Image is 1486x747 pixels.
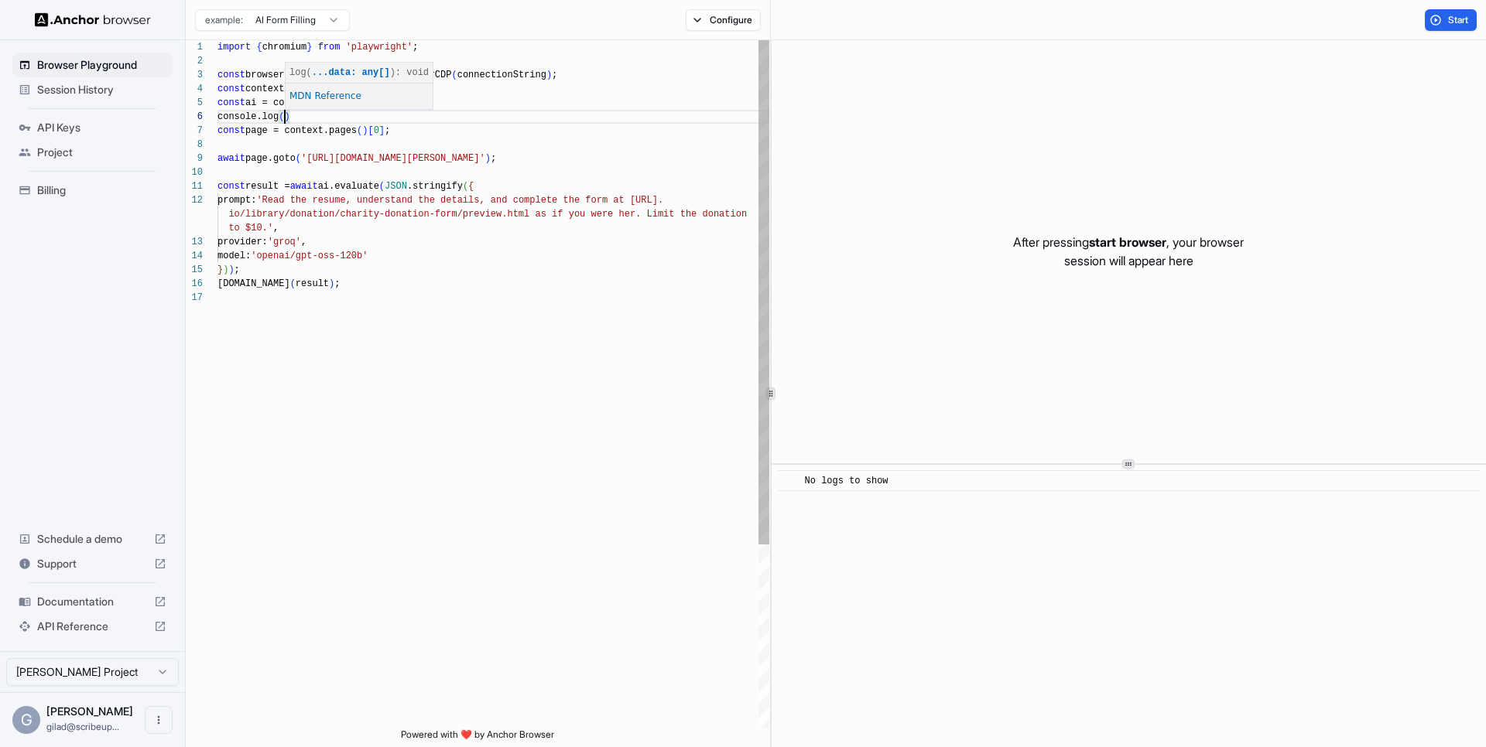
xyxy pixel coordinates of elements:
span: page = context.pages [245,125,357,136]
span: from [318,42,341,53]
span: , [273,223,279,234]
div: 2 [186,54,203,68]
div: 5 [186,96,203,110]
span: log( [289,67,312,78]
div: 1 [186,40,203,54]
span: prompt: [217,195,256,206]
span: ) [546,70,552,80]
span: ; [385,125,390,136]
div: 10 [186,165,203,179]
span: ( [279,111,284,122]
span: const [217,84,245,94]
div: API Reference [12,614,173,639]
span: lete the form at [URL]. [535,195,663,206]
div: 9 [186,152,203,165]
span: ) [228,264,234,275]
span: ; [491,153,496,164]
span: ) [362,125,368,136]
span: const [217,97,245,108]
div: Billing [12,178,173,203]
span: const [217,181,245,192]
span: ; [552,70,557,80]
div: Documentation [12,589,173,614]
span: await [217,153,245,164]
div: 16 [186,277,203,291]
span: ( [357,125,362,136]
div: 8 [186,138,203,152]
button: Open menu [145,706,173,734]
span: { [468,181,474,192]
div: 11 [186,179,203,193]
span: ​ [786,473,793,489]
span: ; [235,264,240,275]
span: ) [485,153,491,164]
span: Gilad Spitzer [46,704,133,718]
span: No logs to show [805,476,889,486]
span: example: [205,14,243,26]
span: context = browser.contexts [245,84,390,94]
span: ; [334,278,340,289]
p: After pressing , your browser session will appear here [1013,233,1244,270]
span: Project [37,145,166,160]
span: ai.evaluate [318,181,379,192]
span: Schedule a demo [37,531,148,547]
div: Session History [12,77,173,102]
span: gilad@scribeup.io [46,721,119,732]
span: ...data: any[] [312,67,390,78]
span: Documentation [37,594,148,609]
span: 0 [374,125,379,136]
span: ; [413,42,418,53]
span: ) [284,111,289,122]
span: ( [451,70,457,80]
span: provider: [217,237,268,247]
div: Support [12,551,173,576]
button: Start [1425,9,1477,31]
span: Session History [37,82,166,97]
span: API Reference [37,619,148,634]
span: console.log [217,111,279,122]
span: model: [217,251,251,261]
span: ): void [390,67,429,78]
div: G [12,706,40,734]
span: browser = [245,70,296,80]
span: 'Read the resume, understand the details, and comp [256,195,535,206]
span: { [256,42,262,53]
span: [DOMAIN_NAME] [217,278,290,289]
span: Start [1448,14,1470,26]
span: ) [329,278,334,289]
span: result = [245,181,290,192]
span: } [217,264,223,275]
div: 14 [186,249,203,263]
span: '[URL][DOMAIN_NAME][PERSON_NAME]' [301,153,485,164]
div: Project [12,140,173,165]
span: ( [290,278,296,289]
div: 4 [186,82,203,96]
span: .stringify [407,181,463,192]
span: io/library/donation/charity-donation-form/preview. [228,209,507,220]
div: 13 [186,235,203,249]
span: ( [296,153,301,164]
div: 7 [186,124,203,138]
span: import [217,42,251,53]
span: [ [368,125,373,136]
span: ( [379,181,385,192]
a: MDN Reference [289,90,361,101]
span: API Keys [37,120,166,135]
span: Powered with ❤️ by Anchor Browser [401,728,554,747]
span: Support [37,556,148,571]
img: Anchor Logo [35,12,151,27]
span: chromium [262,42,307,53]
span: ( [463,181,468,192]
span: ai = context.serviceWorkers [245,97,395,108]
div: 6 [186,110,203,124]
span: page.goto [245,153,296,164]
span: 'groq' [268,237,301,247]
div: 15 [186,263,203,277]
span: await [290,181,318,192]
span: start browser [1089,234,1166,250]
span: 'openai/gpt-oss-120b' [251,251,368,261]
span: , [301,237,306,247]
span: to $10.' [228,223,273,234]
span: ] [379,125,385,136]
div: 17 [186,291,203,305]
